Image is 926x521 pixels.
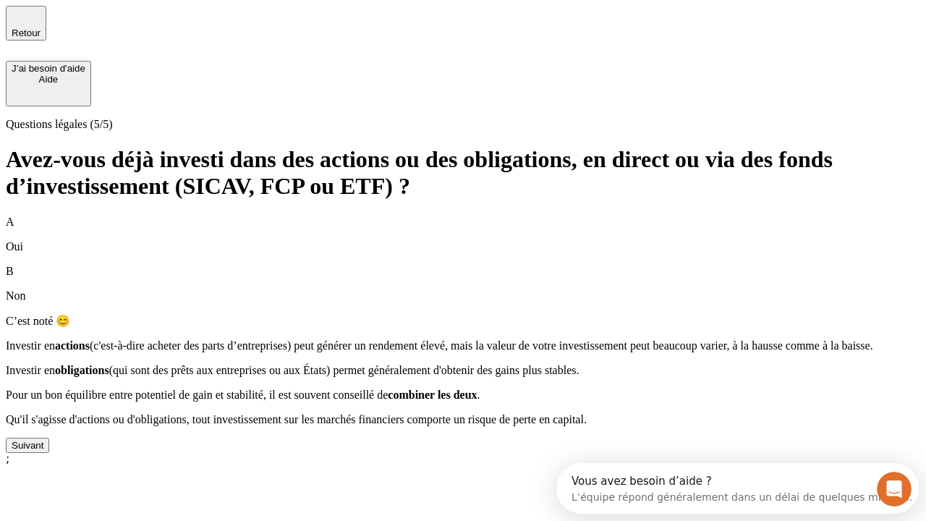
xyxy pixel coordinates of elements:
span: Pour un bon équilibre entre potentiel de gain et stabilité, il est souvent conseillé de [6,389,388,401]
span: . [477,389,480,401]
span: Investir en [6,339,55,352]
p: A [6,216,920,229]
span: Retour [12,27,41,38]
span: Qu'il s'agisse d'actions ou d'obligations, tout investissement sur les marchés financiers comport... [6,413,587,425]
button: Retour [6,6,46,41]
span: actions [55,339,90,352]
p: Oui [6,240,920,253]
iframe: Intercom live chat [877,472,912,507]
button: Suivant [6,438,49,453]
span: combiner les deux [388,389,477,401]
div: Aide [12,74,85,85]
span: C’est noté 😊 [6,315,70,327]
span: obligations [55,364,109,376]
p: Questions légales (5/5) [6,118,920,131]
h1: Avez-vous déjà investi dans des actions ou des obligations, en direct ou via des fonds d’investis... [6,146,920,200]
button: J’ai besoin d'aideAide [6,61,91,106]
div: Suivant [12,440,43,451]
span: (qui sont des prêts aux entreprises ou aux États) permet généralement d'obtenir des gains plus st... [109,364,579,376]
div: Ouvrir le Messenger Intercom [6,6,399,46]
p: B [6,265,920,278]
div: L’équipe répond généralement dans un délai de quelques minutes. [15,24,356,39]
span: Investir en [6,364,55,376]
p: Non [6,289,920,302]
span: (c'est-à-dire acheter des parts d’entreprises) peut générer un rendement élevé, mais la valeur de... [90,339,873,352]
iframe: Intercom live chat discovery launcher [556,463,919,514]
div: ; [6,453,920,465]
div: Vous avez besoin d’aide ? [15,12,356,24]
div: J’ai besoin d'aide [12,63,85,74]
